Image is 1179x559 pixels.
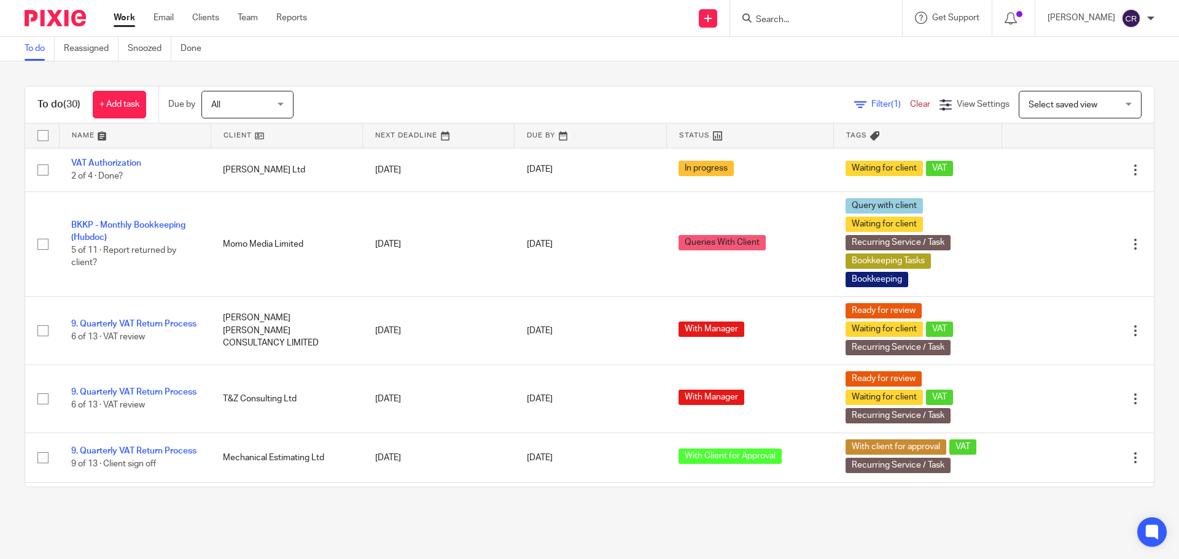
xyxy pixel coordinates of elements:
[932,13,979,22] span: Get Support
[93,91,146,118] a: + Add task
[211,101,220,109] span: All
[363,364,515,433] td: [DATE]
[1029,101,1097,109] span: Select saved view
[910,100,930,109] a: Clear
[363,296,515,364] td: [DATE]
[846,408,951,423] span: Recurring Service / Task
[846,161,923,176] span: Waiting for client
[846,217,923,232] span: Waiting for client
[71,333,145,341] span: 6 of 13 · VAT review
[211,296,362,364] td: [PERSON_NAME] [PERSON_NAME] CONSULTANCY LIMITED
[114,12,135,24] a: Work
[71,246,176,268] span: 5 of 11 · Report returned by client?
[71,221,185,242] a: BKKP - Monthly Bookkeeping (Hubdoc)
[211,191,362,296] td: Momo Media Limited
[363,148,515,191] td: [DATE]
[846,198,923,214] span: Query with client
[276,12,307,24] a: Reports
[25,10,86,26] img: Pixie
[755,15,865,26] input: Search
[37,98,80,111] h1: To do
[128,37,171,61] a: Snoozed
[1121,9,1141,28] img: svg%3E
[1048,12,1115,24] p: [PERSON_NAME]
[926,322,953,337] span: VAT
[846,371,922,387] span: Ready for review
[527,326,553,335] span: [DATE]
[64,37,119,61] a: Reassigned
[192,12,219,24] a: Clients
[679,235,766,250] span: Queries With Client
[679,322,744,337] span: With Manager
[871,100,910,109] span: Filter
[181,37,211,61] a: Done
[25,37,55,61] a: To do
[363,482,515,550] td: [DATE]
[154,12,174,24] a: Email
[846,272,908,287] span: Bookkeeping
[679,161,734,176] span: In progress
[846,340,951,355] span: Recurring Service / Task
[71,460,156,468] span: 9 of 13 · Client sign off
[846,303,922,318] span: Ready for review
[71,320,196,328] a: 9. Quarterly VAT Return Process
[846,390,923,405] span: Waiting for client
[891,100,901,109] span: (1)
[846,235,951,250] span: Recurring Service / Task
[846,253,931,269] span: Bookkeeping Tasks
[527,240,553,249] span: [DATE]
[926,161,953,176] span: VAT
[211,364,362,433] td: T&Z Consulting Ltd
[527,453,553,462] span: [DATE]
[679,390,744,405] span: With Manager
[949,439,976,455] span: VAT
[926,390,953,405] span: VAT
[957,100,1010,109] span: View Settings
[211,148,362,191] td: [PERSON_NAME] Ltd
[846,132,867,139] span: Tags
[71,388,196,396] a: 9. Quarterly VAT Return Process
[168,98,195,110] p: Due by
[63,99,80,109] span: (30)
[679,449,782,464] span: With Client for Approval
[846,439,946,455] span: With client for approval
[846,322,923,337] span: Waiting for client
[71,401,145,409] span: 6 of 13 · VAT review
[527,395,553,403] span: [DATE]
[211,433,362,482] td: Mechanical Estimating Ltd
[363,191,515,296] td: [DATE]
[363,433,515,482] td: [DATE]
[527,166,553,174] span: [DATE]
[211,482,362,550] td: Kibin Solutions Limited
[238,12,258,24] a: Team
[846,458,951,473] span: Recurring Service / Task
[71,447,196,455] a: 9. Quarterly VAT Return Process
[71,172,123,180] span: 2 of 4 · Done?
[71,159,141,168] a: VAT Authorization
